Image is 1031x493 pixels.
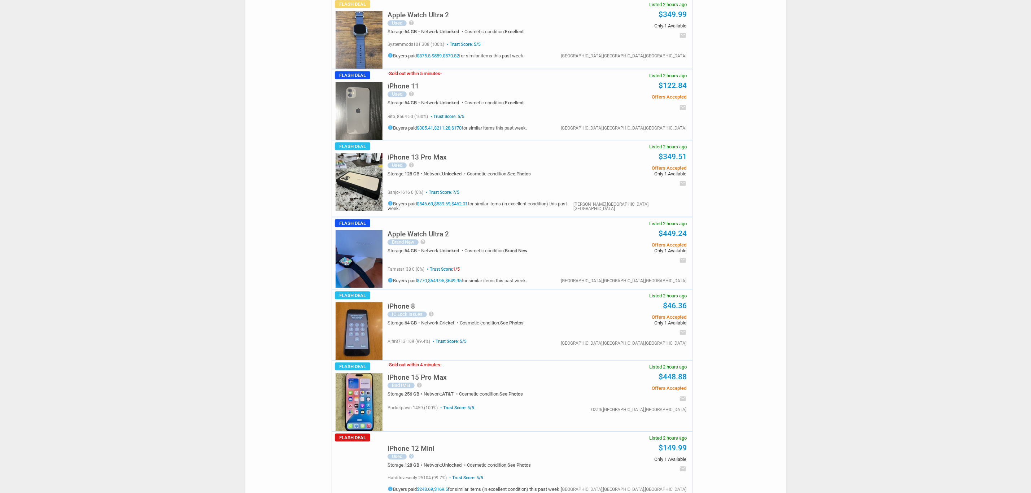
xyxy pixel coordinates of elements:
[429,311,434,317] i: help
[464,29,524,34] div: Cosmetic condition:
[442,171,462,176] span: Unlocked
[425,267,460,272] span: Trust Score:
[388,486,560,492] h5: Buyers paid , for similar items (in excellent condition) this past week.
[388,405,438,410] span: pocketpawn 1459 (100%)
[405,171,419,176] span: 128 GB
[467,463,531,467] div: Cosmetic condition:
[500,320,524,326] span: See Photos
[388,278,527,283] h5: Buyers paid , , for similar items this past week.
[421,100,464,105] div: Network:
[434,125,450,131] a: $211.28
[659,152,687,161] a: $349.51
[335,362,370,370] span: Flash Deal
[578,243,686,247] span: Offers Accepted
[561,279,687,283] div: [GEOGRAPHIC_DATA],[GEOGRAPHIC_DATA],[GEOGRAPHIC_DATA]
[573,202,687,211] div: [PERSON_NAME],[GEOGRAPHIC_DATA],[GEOGRAPHIC_DATA]
[336,302,383,360] img: s-l225.jpg
[388,486,393,492] i: info
[388,42,444,47] span: systemmods101 308 (100%)
[464,100,524,105] div: Cosmetic condition:
[409,453,414,459] i: help
[561,126,687,130] div: [GEOGRAPHIC_DATA],[GEOGRAPHIC_DATA],[GEOGRAPHIC_DATA]
[440,362,442,367] span: -
[388,91,407,97] div: Used
[336,82,383,140] img: s-l225.jpg
[336,373,383,431] img: s-l225.jpg
[680,257,687,264] i: email
[442,391,454,397] span: AT&T
[505,29,524,34] span: Excellent
[659,372,687,381] a: $448.88
[405,248,417,253] span: 64 GB
[424,190,459,195] span: Trust Score: ?/5
[424,463,467,467] div: Network:
[388,475,447,480] span: harddrivesonly 25104 (99.7%)
[650,436,687,440] span: Listed 2 hours ago
[388,311,427,317] div: IC Lock Issues
[388,125,527,130] h5: Buyers paid , , for similar items this past week.
[388,154,447,161] h5: iPhone 13 Pro Max
[388,304,415,310] a: iPhone 8
[388,278,393,283] i: info
[561,54,687,58] div: [GEOGRAPHIC_DATA],[GEOGRAPHIC_DATA],[GEOGRAPHIC_DATA]
[428,278,444,283] a: $649.95
[388,362,389,367] span: -
[578,23,686,28] span: Only 1 Available
[388,375,447,381] a: iPhone 15 Pro Max
[445,42,481,47] span: Trust Score: 5/5
[388,303,415,310] h5: iPhone 8
[561,341,687,345] div: [GEOGRAPHIC_DATA],[GEOGRAPHIC_DATA],[GEOGRAPHIC_DATA]
[440,71,442,76] span: -
[388,463,424,467] div: Storage:
[388,374,447,381] h5: iPhone 15 Pro Max
[405,100,417,105] span: 64 GB
[440,320,454,326] span: Cricket
[388,201,393,206] i: info
[578,95,686,99] span: Offers Accepted
[388,155,447,161] a: iPhone 13 Pro Max
[336,153,383,211] img: s-l225.jpg
[388,20,407,26] div: Used
[440,248,459,253] span: Unlocked
[440,100,459,105] span: Unlocked
[388,12,449,18] h5: Apple Watch Ultra 2
[421,29,464,34] div: Network:
[388,71,442,76] h3: Sold out within 5 minutes
[680,465,687,472] i: email
[417,487,433,492] a: $248.69
[388,446,434,452] a: iPhone 12 Mini
[335,219,370,227] span: Flash Deal
[505,100,524,105] span: Excellent
[405,29,417,34] span: 64 GB
[434,487,448,492] a: $169.5
[388,239,419,245] div: Brand New
[388,362,442,367] h3: Sold out within 4 minutes
[388,201,573,211] h5: Buyers paid , , for similar items (in excellent condition) this past week.
[659,81,687,90] a: $122.84
[388,190,423,195] span: sanjo-1616 0 (0%)
[421,248,464,253] div: Network:
[388,83,419,90] h5: iPhone 11
[507,462,531,468] span: See Photos
[405,462,419,468] span: 128 GB
[578,166,686,170] span: Offers Accepted
[388,320,421,325] div: Storage:
[417,278,427,283] a: $770
[388,100,421,105] div: Storage:
[445,278,462,283] a: $649.95
[650,144,687,149] span: Listed 2 hours ago
[578,386,686,391] span: Offers Accepted
[388,267,424,272] span: famstar_38 0 (0%)
[388,248,421,253] div: Storage:
[443,53,459,58] a: $570.82
[388,383,415,388] div: Bad IMEI
[451,201,468,206] a: $462.01
[650,73,687,78] span: Listed 2 hours ago
[650,2,687,7] span: Listed 2 hours ago
[388,339,430,344] span: alfir8713 169 (99.4%)
[591,407,687,412] div: Ozark,[GEOGRAPHIC_DATA],[GEOGRAPHIC_DATA]
[409,162,414,168] i: help
[417,125,433,131] a: $305.41
[663,301,687,310] a: $46.36
[420,239,426,245] i: help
